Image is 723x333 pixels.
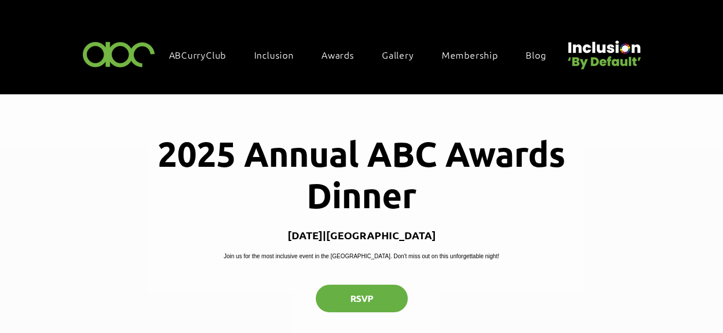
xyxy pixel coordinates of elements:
[316,285,408,312] button: RSVP
[376,43,431,67] a: Gallery
[323,228,326,242] span: |
[382,48,414,61] span: Gallery
[163,43,564,67] nav: Site
[79,37,159,71] img: ABC-Logo-Blank-Background-01-01-2.png
[442,48,498,61] span: Membership
[254,48,294,61] span: Inclusion
[224,252,499,261] p: Join us for the most inclusive event in the [GEOGRAPHIC_DATA]. Don't miss out on this unforgettab...
[322,48,354,61] span: Awards
[564,31,643,71] img: Untitled design (22).png
[520,43,563,67] a: Blog
[316,43,372,67] div: Awards
[326,228,436,242] p: [GEOGRAPHIC_DATA]
[119,132,604,215] h1: 2025 Annual ABC Awards Dinner
[248,43,311,67] div: Inclusion
[436,43,515,67] a: Membership
[163,43,244,67] a: ABCurryClub
[288,228,323,242] p: [DATE]
[526,48,546,61] span: Blog
[169,48,227,61] span: ABCurryClub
